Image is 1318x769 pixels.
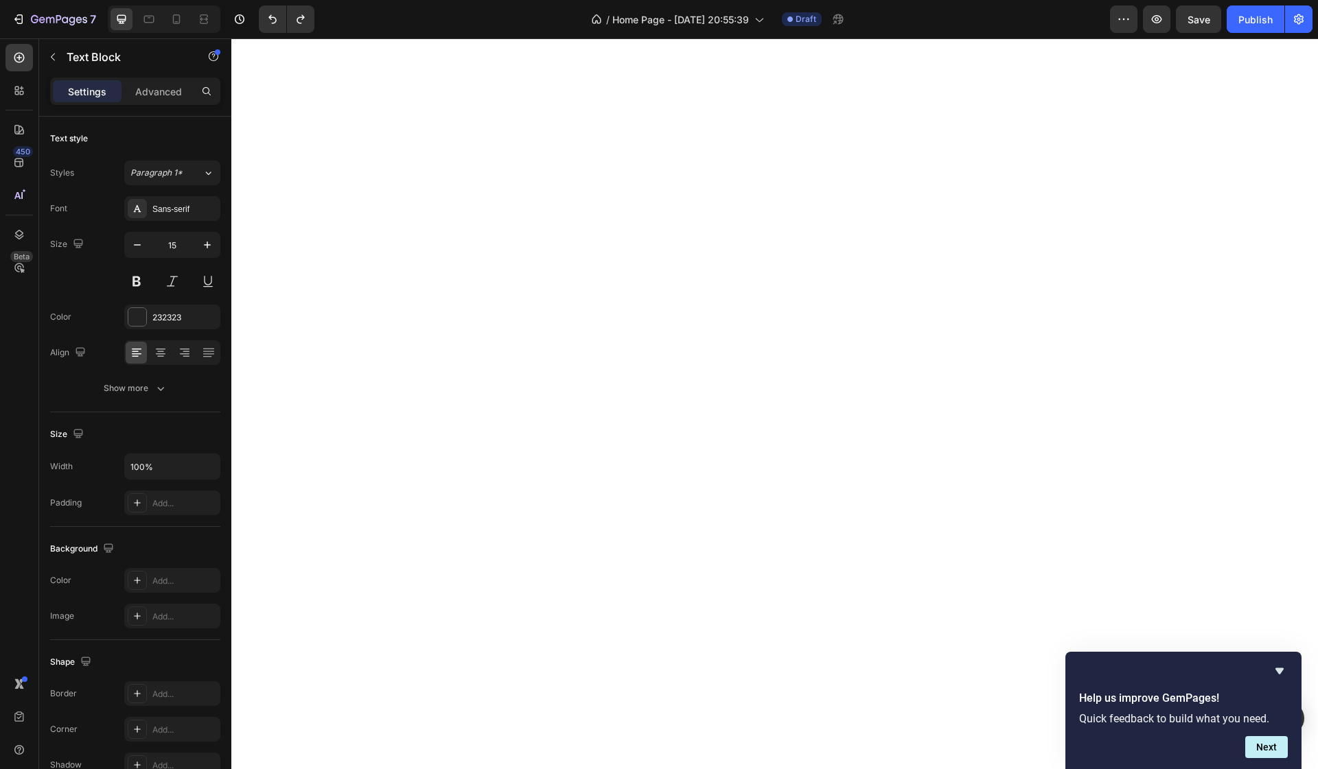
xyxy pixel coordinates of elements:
div: Corner [50,723,78,735]
div: Show more [104,381,167,395]
div: Color [50,311,71,323]
div: Color [50,574,71,587]
input: Auto [125,454,220,479]
div: Add... [152,688,217,700]
p: 7 [90,11,96,27]
button: 7 [5,5,102,33]
button: Save [1176,5,1221,33]
div: Padding [50,497,82,509]
div: Border [50,687,77,700]
div: Size [50,235,86,254]
span: Home Page - [DATE] 20:55:39 [612,12,749,27]
span: Paragraph 1* [130,167,183,179]
div: Undo/Redo [259,5,314,33]
div: Styles [50,167,74,179]
div: Add... [152,724,217,736]
button: Show more [50,376,220,401]
div: Add... [152,497,217,510]
button: Hide survey [1271,663,1288,679]
p: Text Block [67,49,183,65]
div: Size [50,425,86,444]
div: Image [50,610,74,622]
button: Paragraph 1* [124,161,220,185]
div: Align [50,344,89,362]
span: / [606,12,610,27]
div: Text style [50,132,88,145]
button: Publish [1227,5,1284,33]
button: Next question [1245,736,1288,758]
div: Add... [152,611,217,623]
div: 232323 [152,311,217,324]
div: Sans-serif [152,203,217,215]
div: Background [50,540,117,558]
div: Publish [1238,12,1273,27]
p: Quick feedback to build what you need. [1079,712,1288,725]
span: Save [1188,14,1210,25]
div: Shape [50,653,94,672]
h2: Help us improve GemPages! [1079,690,1288,707]
span: Draft [796,13,816,25]
div: Help us improve GemPages! [1079,663,1288,758]
div: 450 [13,146,33,157]
div: Beta [10,251,33,262]
div: Add... [152,575,217,587]
div: Width [50,460,73,473]
div: Font [50,202,67,215]
p: Advanced [135,84,182,99]
p: Settings [68,84,106,99]
iframe: Design area [231,38,1318,769]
